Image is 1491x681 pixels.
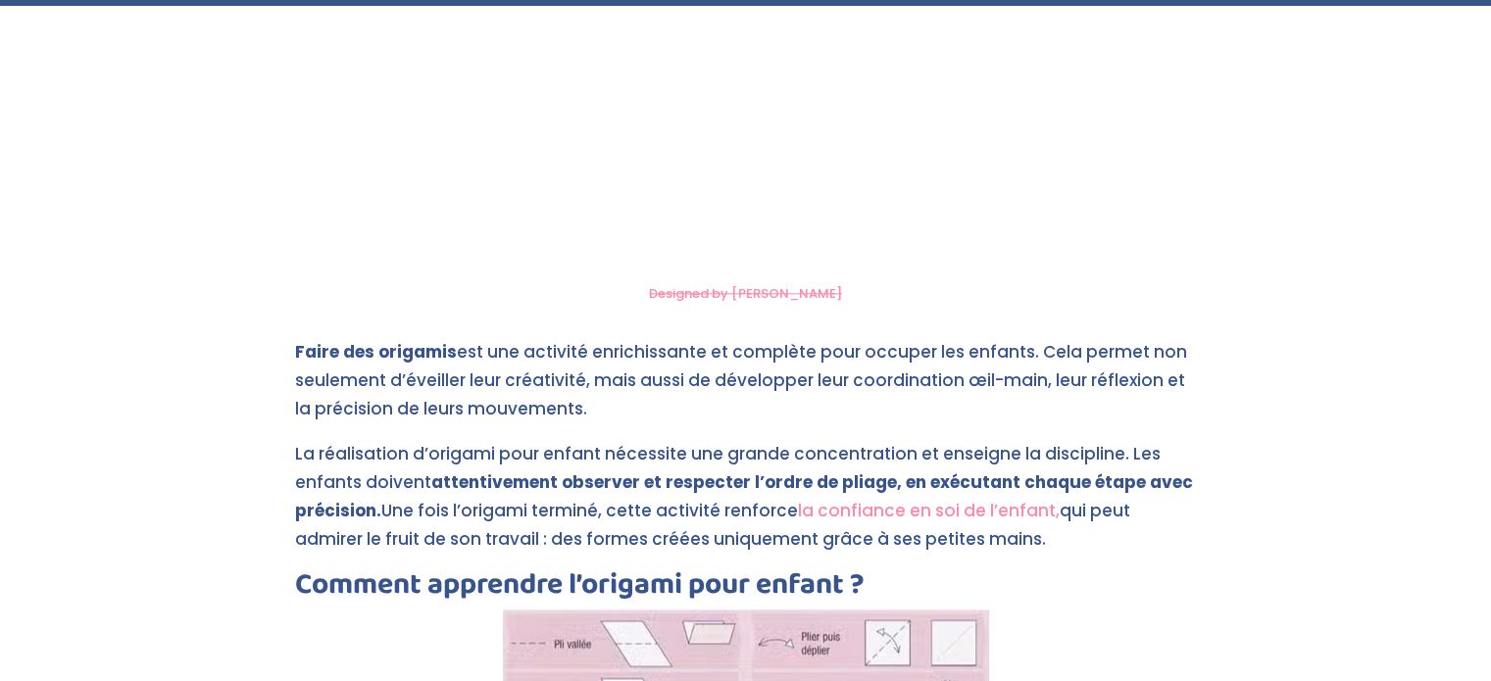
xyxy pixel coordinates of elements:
a: la confiance en soi de l’enfant, [798,499,1060,522]
p: La réalisation d’origami pour enfant nécessite une grande concentration et enseigne la discipline... [295,440,1197,570]
p: est une activité enrichissante et complète pour occuper les enfants. Cela permet non seulement d’... [295,338,1197,440]
h2: Comment apprendre l’origami pour enfant ? [295,570,1197,609]
strong: attentivement observer et respecter l’ordre de pliage, en exécutant chaque étape avec précision. [295,470,1193,522]
a: Designed by [PERSON_NAME] [649,284,842,303]
strong: Faire des origamis [295,340,457,364]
